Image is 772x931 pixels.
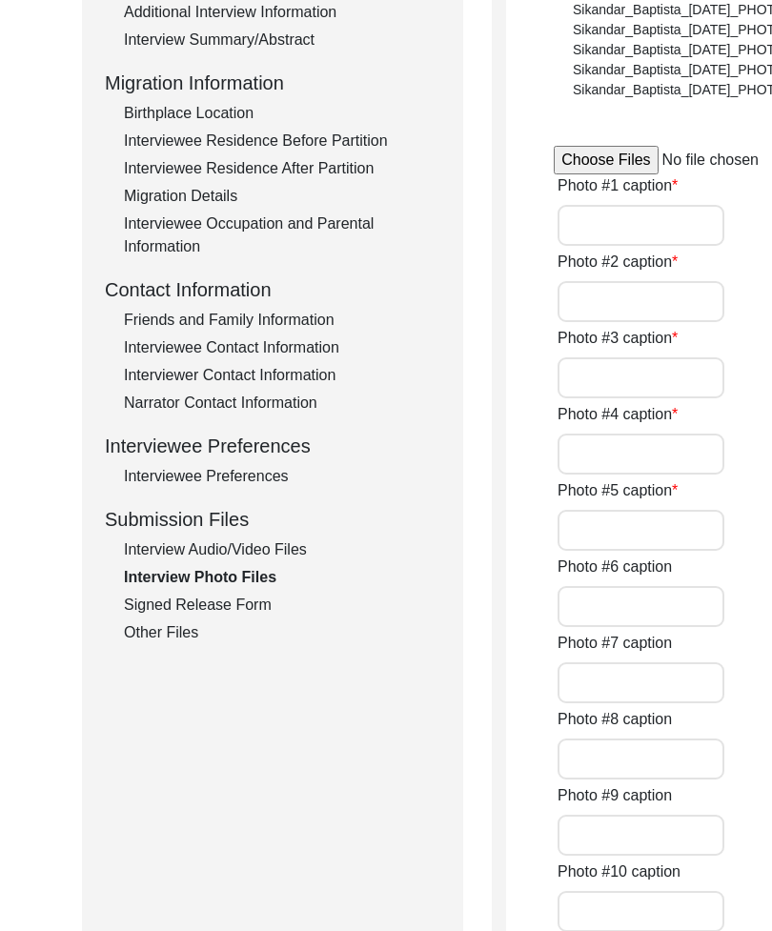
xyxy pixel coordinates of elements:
div: Migration Details [124,185,440,208]
div: Interview Photo Files [124,566,440,589]
div: Interviewee Preferences [124,465,440,488]
label: Photo #10 caption [558,860,681,883]
label: Photo #4 caption [558,403,678,426]
div: Interviewee Residence Before Partition [124,130,440,152]
div: Signed Release Form [124,594,440,617]
label: Photo #8 caption [558,708,672,731]
div: Interviewee Occupation and Parental Information [124,213,440,258]
div: Interviewee Residence After Partition [124,157,440,180]
div: Interviewee Contact Information [124,336,440,359]
div: Migration Information [105,69,440,97]
div: Interview Audio/Video Files [124,538,440,561]
div: Birthplace Location [124,102,440,125]
div: Additional Interview Information [124,1,440,24]
label: Photo #6 caption [558,556,672,578]
div: Contact Information [105,275,440,304]
div: Interview Summary/Abstract [124,29,440,51]
label: Photo #5 caption [558,479,678,502]
label: Photo #2 caption [558,251,678,273]
div: Interviewee Preferences [105,432,440,460]
label: Photo #1 caption [558,174,678,197]
div: Submission Files [105,505,440,534]
div: Narrator Contact Information [124,392,440,415]
div: Other Files [124,621,440,644]
label: Photo #9 caption [558,784,672,807]
div: Friends and Family Information [124,309,440,332]
div: Interviewer Contact Information [124,364,440,387]
label: Photo #3 caption [558,327,678,350]
label: Photo #7 caption [558,632,672,655]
